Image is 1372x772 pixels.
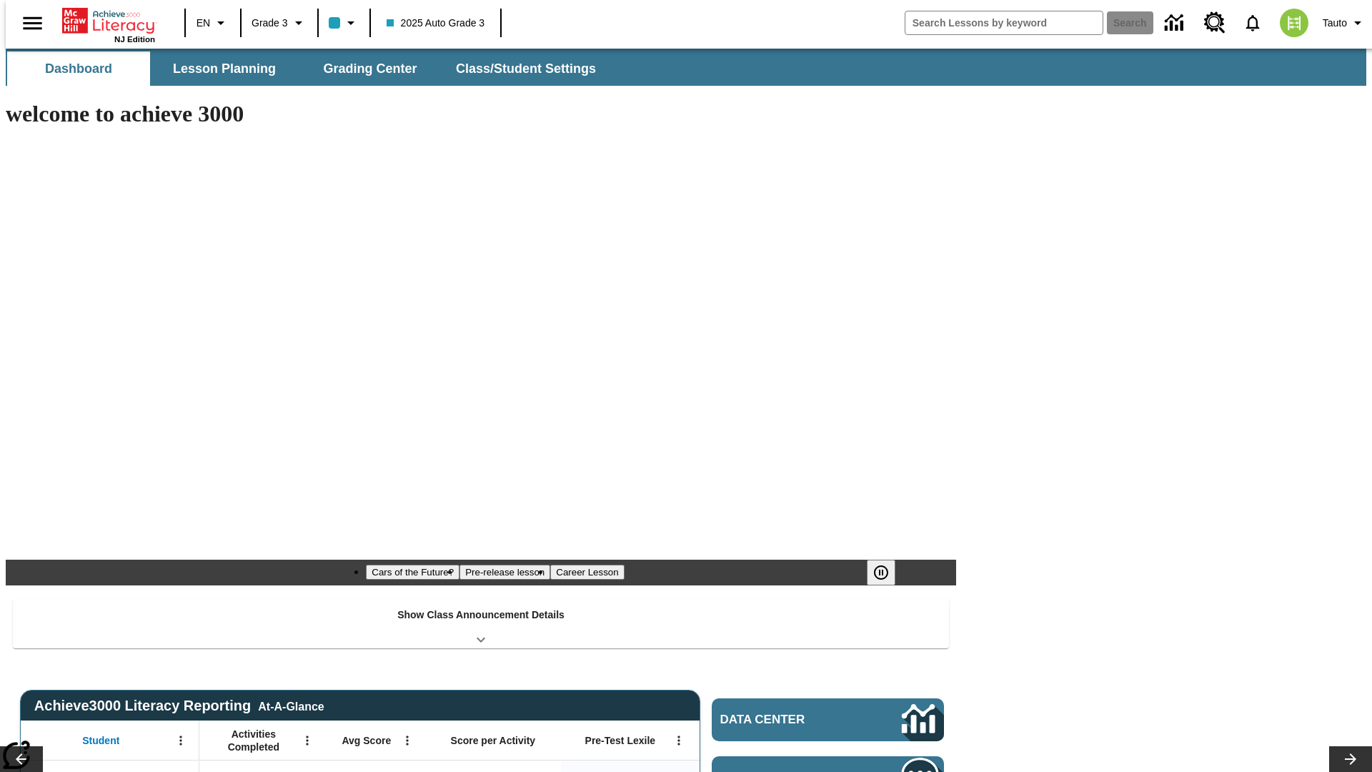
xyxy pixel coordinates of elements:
span: Data Center [720,713,854,727]
a: Data Center [1156,4,1195,43]
button: Pause [867,560,895,585]
button: Profile/Settings [1317,10,1372,36]
button: Open Menu [297,730,318,751]
a: Data Center [712,698,944,741]
button: Class color is light blue. Change class color [323,10,365,36]
span: 2025 Auto Grade 3 [387,16,485,31]
button: Open side menu [11,2,54,44]
img: avatar image [1280,9,1308,37]
p: Show Class Announcement Details [397,608,565,623]
button: Open Menu [170,730,192,751]
button: Dashboard [7,51,150,86]
span: Avg Score [342,734,391,747]
div: SubNavbar [6,49,1366,86]
div: Show Class Announcement Details [13,599,949,648]
div: Pause [867,560,910,585]
div: SubNavbar [6,51,609,86]
button: Open Menu [668,730,690,751]
span: EN [197,16,210,31]
div: At-A-Glance [258,698,324,713]
h1: welcome to achieve 3000 [6,101,956,127]
button: Slide 2 Pre-release lesson [459,565,550,580]
button: Select a new avatar [1271,4,1317,41]
span: Student [82,734,119,747]
div: Home [62,5,155,44]
button: Slide 3 Career Lesson [550,565,624,580]
button: Open Menu [397,730,418,751]
span: Activities Completed [207,728,301,753]
button: Language: EN, Select a language [190,10,236,36]
button: Lesson carousel, Next [1329,746,1372,772]
button: Lesson Planning [153,51,296,86]
button: Grading Center [299,51,442,86]
span: NJ Edition [114,35,155,44]
button: Slide 1 Cars of the Future? [366,565,459,580]
a: Resource Center, Will open in new tab [1195,4,1234,42]
span: Tauto [1323,16,1347,31]
input: search field [905,11,1103,34]
span: Achieve3000 Literacy Reporting [34,698,324,714]
a: Home [62,6,155,35]
a: Notifications [1234,4,1271,41]
button: Grade: Grade 3, Select a grade [246,10,313,36]
span: Pre-Test Lexile [585,734,656,747]
span: Grade 3 [252,16,288,31]
span: Score per Activity [451,734,536,747]
button: Class/Student Settings [444,51,607,86]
